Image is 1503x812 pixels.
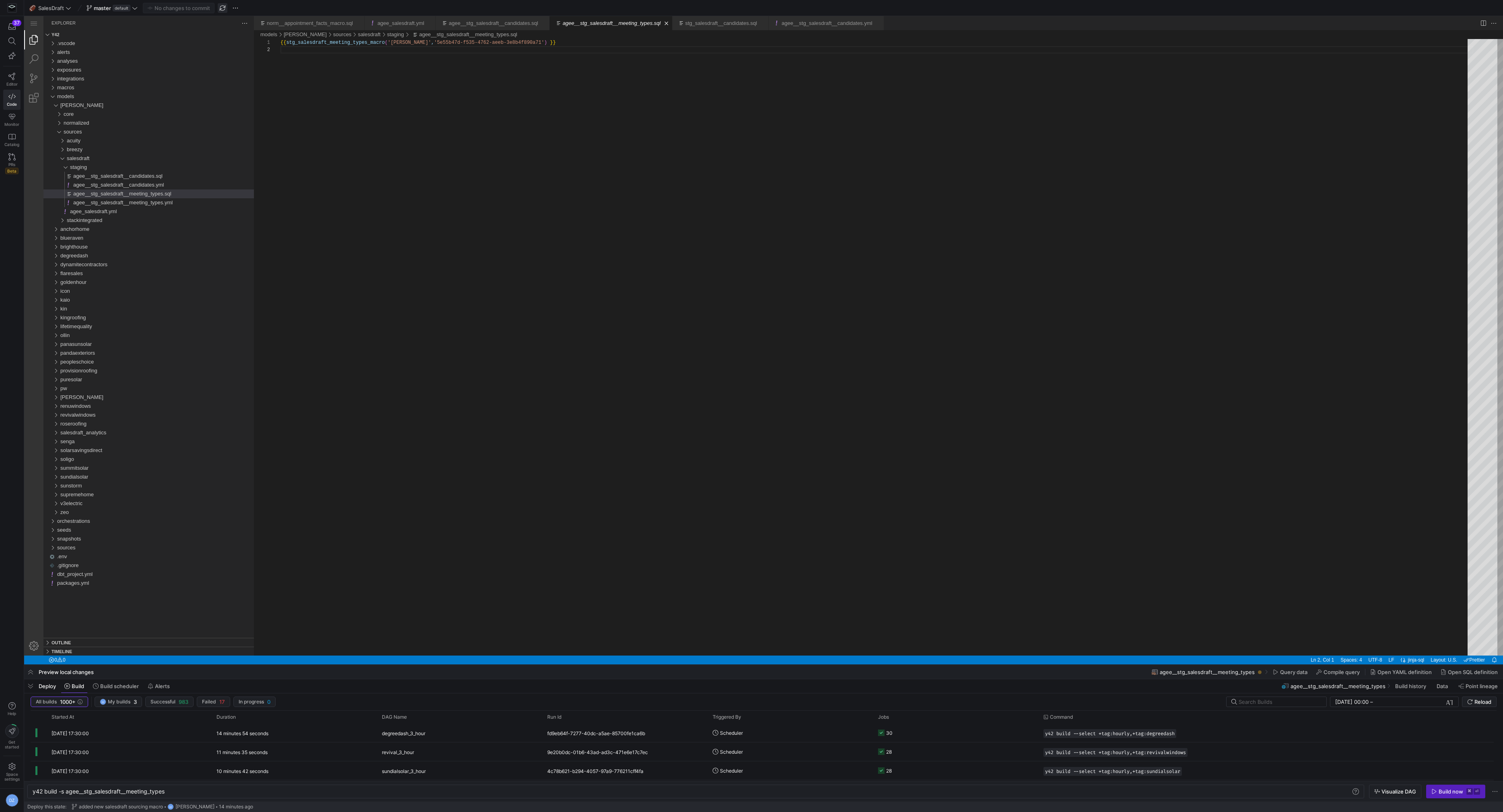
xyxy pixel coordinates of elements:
div: /dbt_project.yml [24,554,230,563]
div: /models/agee/normalized [39,103,230,111]
div: /models/agee/core [39,94,230,103]
button: 🏈SalesDraft [27,3,73,13]
span: analyses [33,42,54,48]
a: models [236,15,253,21]
span: Build scheduler [100,683,139,689]
div: .vscode [19,23,230,32]
span: dynamitecontractors [36,245,83,251]
div: /models/agee/sources/salesdraft/staging/agee__stg_salesdraft__meeting_types.yml [40,182,230,191]
li: Close (⌘W) [638,3,646,11]
span: master [94,5,111,11]
div: agee__stg_salesdraft__meeting_types.yml [19,182,230,191]
div: Timeline Section [19,631,230,639]
span: Catalog [4,142,19,147]
button: Failed17 [197,697,230,707]
div: core [19,94,230,103]
div: seeds [19,510,230,518]
div: sundialsolar [19,456,230,465]
span: normalized [39,104,65,110]
div: v3electric [19,483,230,492]
a: Ln 2, Col 1 [1284,639,1312,648]
div: /models/pw [36,368,230,377]
span: salesdraft_analytics [36,413,82,419]
span: Open SQL definition [1448,669,1498,675]
span: core [39,95,49,101]
div: /models/agee/sources/salesdraft/staging/agee__stg_salesdraft__meeting_types.sql [40,173,230,182]
span: anchorhome [36,210,65,216]
div: peopleschoice [19,341,230,350]
div: Editor Language Status: Formatting, There are multiple formatters for 'jinja-sql' files. One of t... [1373,639,1383,648]
a: Editor Language Status: Formatting, There are multiple formatters for 'jinja-sql' files. One of t... [1375,639,1383,648]
button: 37 [3,19,21,34]
div: /models/agee/sources [39,111,230,120]
button: Alerts [144,679,173,693]
div: puresolar [19,359,230,368]
a: agee__stg_salesdraft__candidates.yml [757,4,848,10]
button: Build [61,679,88,693]
div: /models/flaresales [36,253,230,262]
a: LF [1363,639,1372,648]
div: /models/agee/sources/salesdraft/staging [46,147,230,156]
div: /models/agee/sources/stackintegrated [43,200,230,209]
div: /models/agee/sources/salesdraft/staging/agee__stg_salesdraft__candidates.yml [40,164,230,173]
div: agee__stg_salesdraft__candidates.sql [19,156,230,164]
a: agee__stg_salesdraft__meeting_types.sql [395,15,493,21]
a: agee_salesdraft.yml [353,4,400,10]
h3: Outline [27,622,47,631]
span: summitsolar [36,449,64,455]
div: /snapshots [33,518,230,527]
button: Open SQL definition [1437,665,1501,679]
span: provisionroofing [36,352,73,358]
button: Open YAML definition [1367,665,1435,679]
span: 0 [267,699,270,705]
span: All builds [36,699,57,705]
div: dynamitecontractors [19,244,230,253]
input: End datetime [1375,699,1427,705]
h3: Timeline [27,631,48,640]
div: sunstorm [19,465,230,474]
div: /macros [33,67,230,76]
div: sources [19,111,230,120]
div: acuity [19,120,230,129]
span: renuwindows [36,387,67,393]
a: jinja-sql [1383,639,1402,648]
div: pandaexteriors [19,333,230,341]
span: Data [1437,683,1448,689]
span: brighthouse [36,228,64,234]
span: agee_salesdraft.yml [46,192,93,198]
div: /models/senga [36,421,230,430]
a: PRsBeta [3,150,21,177]
div: models [19,76,230,85]
div: /seeds [33,510,230,518]
div: Outline Section [19,622,230,631]
span: 1000+ [60,699,76,705]
div: Notifications [1464,639,1476,648]
span: Query data [1280,669,1307,675]
span: seeds [33,511,47,517]
span: lifetimequality [36,307,68,313]
div: /orchestrations [33,501,230,510]
div: agee [19,85,230,94]
div: stackintegrated [19,200,230,209]
div: kingroofing [19,297,230,306]
span: kin [36,290,43,296]
div: zeo [19,492,230,501]
span: pandaexteriors [36,334,71,340]
div: /models/revivalwindows [36,395,230,403]
div: kaio [19,280,230,288]
span: Code [7,102,17,107]
div: Folders Section [19,14,230,23]
span: kaio [36,281,46,287]
span: .vscode [33,24,51,30]
div: .gitignore [19,545,230,554]
span: supremehome [36,475,70,481]
div: /.env [24,536,230,545]
div: integrations [19,58,230,67]
span: .gitignore [33,546,54,552]
div: check-all Prettier [1436,639,1464,648]
a: More Actions... [1465,3,1474,12]
div: DZ [100,699,106,705]
div: .env [19,536,230,545]
span: ollin [36,316,45,322]
span: Monitor [4,122,19,127]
